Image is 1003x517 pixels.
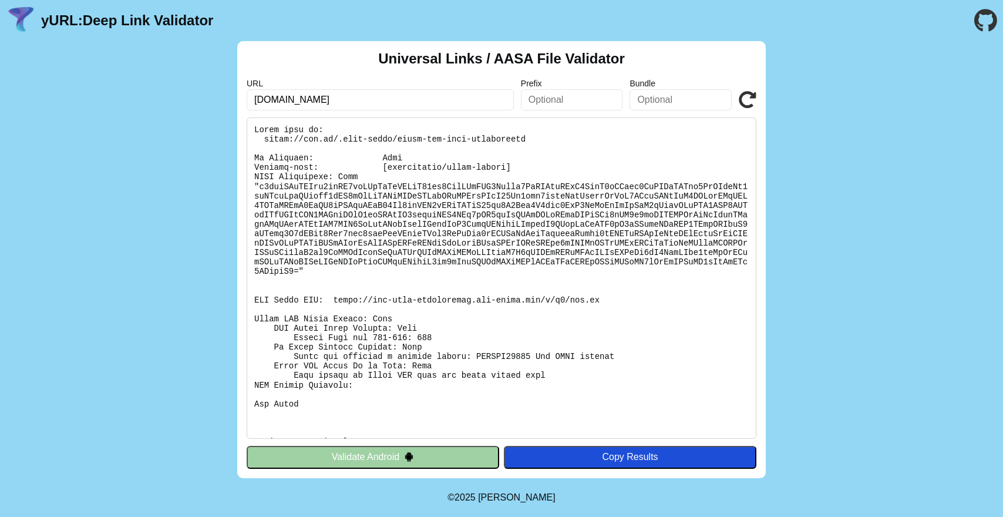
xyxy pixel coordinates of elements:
footer: © [447,478,555,517]
a: Michael Ibragimchayev's Personal Site [478,492,556,502]
button: Copy Results [504,446,756,468]
label: Bundle [630,79,732,88]
button: Validate Android [247,446,499,468]
div: Copy Results [510,452,750,462]
input: Optional [630,89,732,110]
label: Prefix [521,79,623,88]
span: 2025 [455,492,476,502]
a: yURL:Deep Link Validator [41,12,213,29]
h2: Universal Links / AASA File Validator [378,51,625,67]
img: droidIcon.svg [404,452,414,462]
input: Optional [521,89,623,110]
pre: Lorem ipsu do: sitam://con.ad/.elit-seddo/eiusm-tem-inci-utlaboreetd Ma Aliquaen: Admi Veniamq-no... [247,117,756,439]
input: Required [247,89,514,110]
img: yURL Logo [6,5,36,36]
label: URL [247,79,514,88]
